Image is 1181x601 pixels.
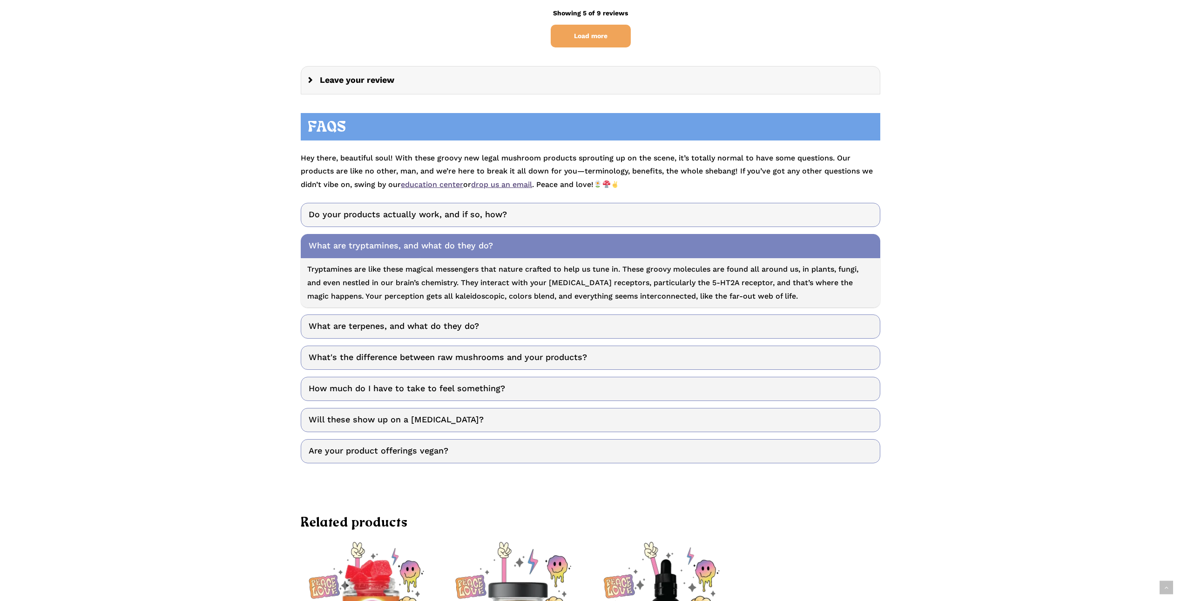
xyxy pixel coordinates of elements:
a: How much do I have to take to feel something? [301,377,880,401]
img: 🍄 [603,180,610,188]
a: What's the difference between raw mushrooms and your products? [301,346,880,370]
p: Tryptamines are like these magical messengers that nature crafted to help us tune in. These groov... [307,263,874,303]
span: Load more [551,25,631,47]
a: What are tryptamines, and what do they do? [301,234,880,258]
a: Back to top [1160,581,1173,594]
a: education center [401,180,463,189]
p: Hey there, beautiful soul! With these groovy new legal mushroom products sprouting up on the scen... [301,142,880,192]
h2: Related products [301,514,880,533]
a: What are terpenes, and what do they do? [301,314,880,339]
a: Do your products actually work, and if so, how? [301,203,880,227]
img: 🌼 [594,180,601,188]
div: Showing 5 of 9 reviews [301,7,880,47]
a: drop us an email [471,180,532,189]
a: Are your product offerings vegan? [301,439,880,463]
img: ✌️ [611,180,619,188]
div: Leave your review [301,66,880,94]
h2: FAQS [301,113,880,140]
a: Will these show up on a [MEDICAL_DATA]? [301,408,880,432]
